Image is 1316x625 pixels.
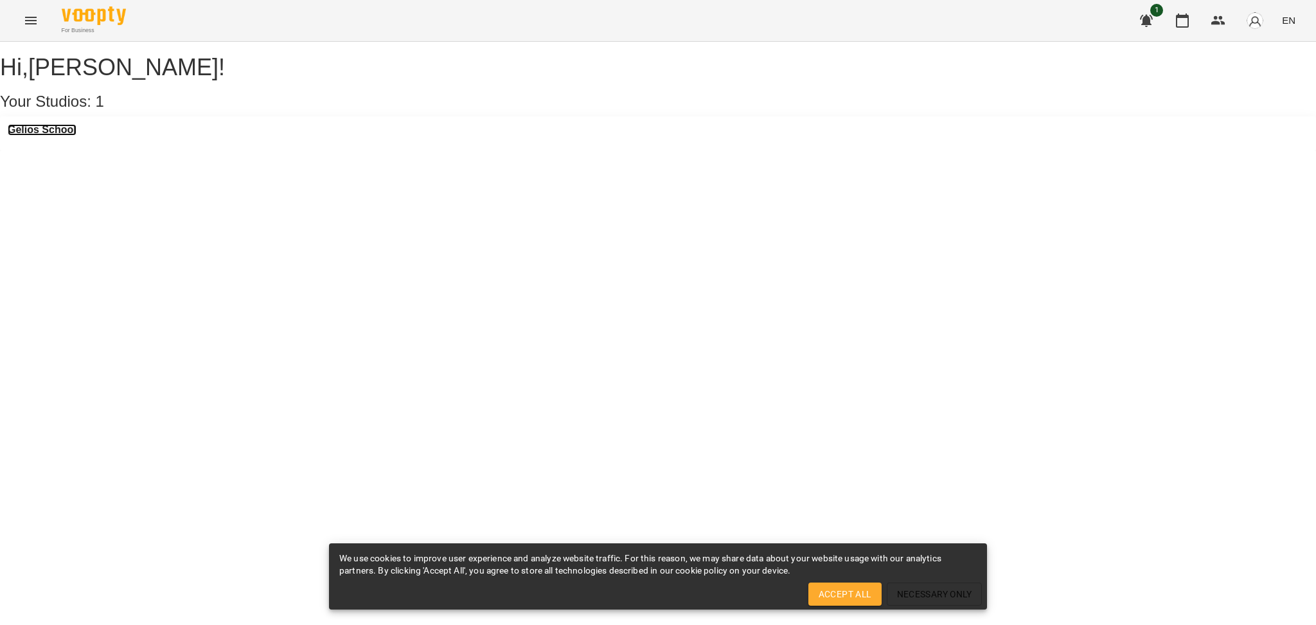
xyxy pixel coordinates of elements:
button: EN [1277,8,1301,32]
span: 1 [96,93,104,110]
span: 1 [1150,4,1163,17]
a: Gelios School [8,124,76,136]
img: avatar_s.png [1246,12,1264,30]
img: Voopty Logo [62,6,126,25]
span: For Business [62,26,126,35]
button: Menu [15,5,46,36]
span: EN [1282,14,1295,27]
